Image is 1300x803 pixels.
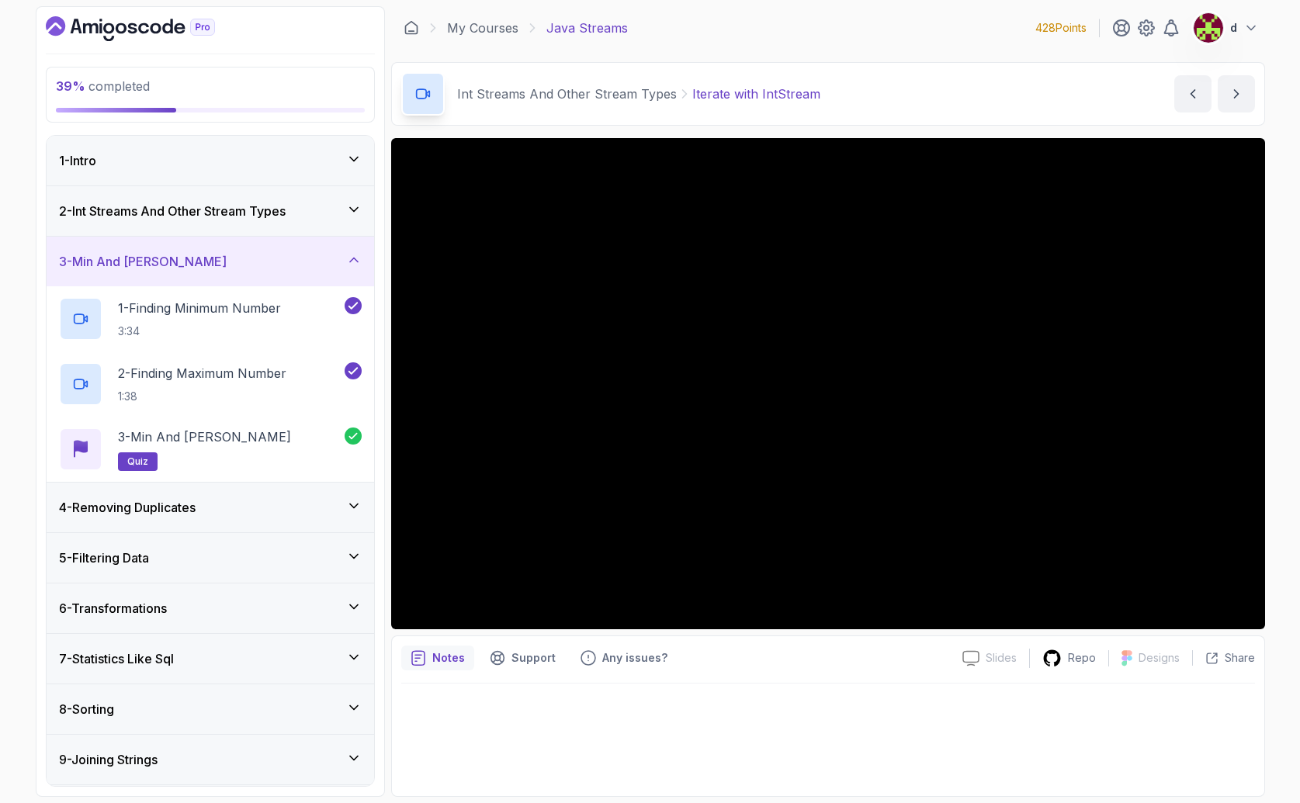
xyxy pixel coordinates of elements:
h3: 4 - Removing Duplicates [59,498,196,517]
h3: 1 - Intro [59,151,96,170]
p: Slides [986,650,1017,666]
button: Support button [480,646,565,670]
p: Any issues? [602,650,667,666]
h3: 3 - Min And [PERSON_NAME] [59,252,227,271]
p: 1 - Finding Minimum Number [118,299,281,317]
button: 1-Intro [47,136,374,185]
p: Java Streams [546,19,628,37]
p: 3 - Min and [PERSON_NAME] [118,427,291,446]
button: 6-Transformations [47,583,374,633]
h3: 7 - Statistics Like Sql [59,649,174,668]
h3: 2 - Int Streams And Other Stream Types [59,202,286,220]
span: quiz [127,455,148,468]
a: Repo [1030,649,1108,668]
button: 2-Int Streams And Other Stream Types [47,186,374,236]
p: 3:34 [118,324,281,339]
p: Repo [1068,650,1096,666]
button: 2-Finding Maximum Number1:38 [59,362,362,406]
button: 8-Sorting [47,684,374,734]
button: previous content [1174,75,1212,112]
p: Int Streams And Other Stream Types [457,85,677,103]
button: 3-Min And [PERSON_NAME] [47,237,374,286]
button: 4-Removing Duplicates [47,483,374,532]
button: next content [1218,75,1255,112]
button: 3-Min and [PERSON_NAME]quiz [59,427,362,471]
button: Share [1192,650,1255,666]
img: user profile image [1194,13,1223,43]
p: 2 - Finding Maximum Number [118,364,286,382]
h3: 5 - Filtering Data [59,549,149,567]
h3: 9 - Joining Strings [59,750,158,769]
iframe: 4 - InsStream Iterate [391,138,1265,629]
p: Iterate with IntStream [692,85,820,103]
span: 39 % [56,78,85,94]
a: My Courses [447,19,518,37]
h3: 8 - Sorting [59,700,114,718]
a: Dashboard [46,16,251,41]
button: user profile imaged [1193,12,1259,43]
button: 7-Statistics Like Sql [47,634,374,684]
p: 428 Points [1035,20,1087,36]
p: d [1230,20,1237,36]
a: Dashboard [404,20,419,36]
p: Designs [1139,650,1180,666]
p: Share [1225,650,1255,666]
button: 1-Finding Minimum Number3:34 [59,297,362,341]
p: Notes [432,650,465,666]
button: notes button [401,646,474,670]
button: 9-Joining Strings [47,735,374,784]
h3: 6 - Transformations [59,599,167,618]
span: completed [56,78,150,94]
button: 5-Filtering Data [47,533,374,583]
button: Feedback button [571,646,677,670]
p: Support [511,650,556,666]
p: 1:38 [118,389,286,404]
